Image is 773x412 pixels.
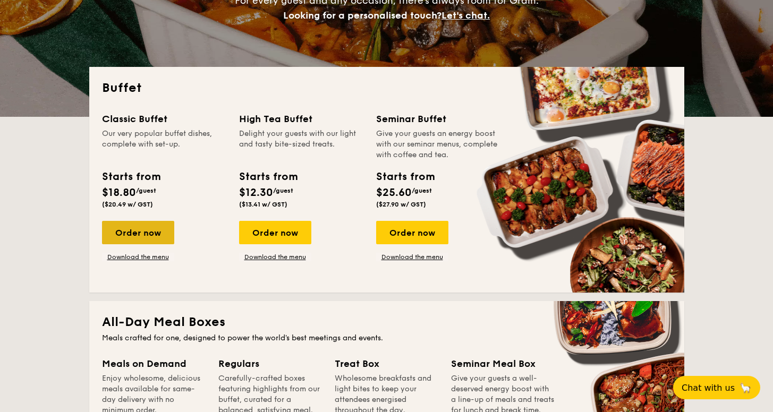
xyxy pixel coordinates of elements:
div: Meals crafted for one, designed to power the world's best meetings and events. [102,333,672,344]
span: Chat with us [682,383,735,393]
div: Our very popular buffet dishes, complete with set-up. [102,128,226,160]
span: $18.80 [102,186,136,199]
span: /guest [273,187,293,194]
span: /guest [412,187,432,194]
span: $12.30 [239,186,273,199]
div: High Tea Buffet [239,111,363,126]
span: ($13.41 w/ GST) [239,201,287,208]
div: Give your guests an energy boost with our seminar menus, complete with coffee and tea. [376,128,500,160]
div: Seminar Meal Box [451,356,555,371]
a: Download the menu [102,253,174,261]
span: ($27.90 w/ GST) [376,201,426,208]
span: Looking for a personalised touch? [283,10,441,21]
div: Regulars [218,356,322,371]
div: Meals on Demand [102,356,206,371]
div: Delight your guests with our light and tasty bite-sized treats. [239,128,363,160]
h2: All-Day Meal Boxes [102,314,672,331]
div: Classic Buffet [102,111,226,126]
h2: Buffet [102,80,672,97]
span: $25.60 [376,186,412,199]
div: Order now [102,221,174,244]
span: /guest [136,187,156,194]
div: Order now [239,221,311,244]
a: Download the menu [239,253,311,261]
a: Download the menu [376,253,448,261]
div: Order now [376,221,448,244]
div: Starts from [239,169,297,185]
div: Starts from [102,169,160,185]
button: Chat with us🦙 [673,376,760,399]
span: ($20.49 w/ GST) [102,201,153,208]
span: Let's chat. [441,10,490,21]
div: Seminar Buffet [376,111,500,126]
span: 🦙 [739,382,752,394]
div: Treat Box [335,356,438,371]
div: Starts from [376,169,434,185]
